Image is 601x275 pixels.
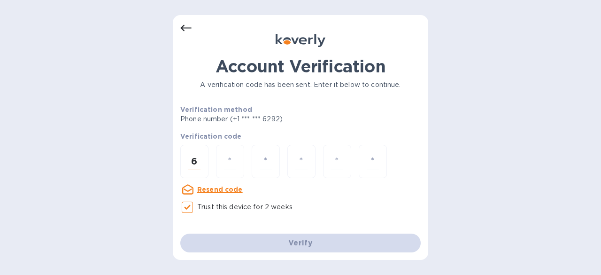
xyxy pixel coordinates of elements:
[197,202,293,212] p: Trust this device for 2 weeks
[180,80,421,90] p: A verification code has been sent. Enter it below to continue.
[180,106,252,113] b: Verification method
[180,114,354,124] p: Phone number (+1 *** *** 6292)
[197,186,243,193] u: Resend code
[180,56,421,76] h1: Account Verification
[180,132,421,141] p: Verification code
